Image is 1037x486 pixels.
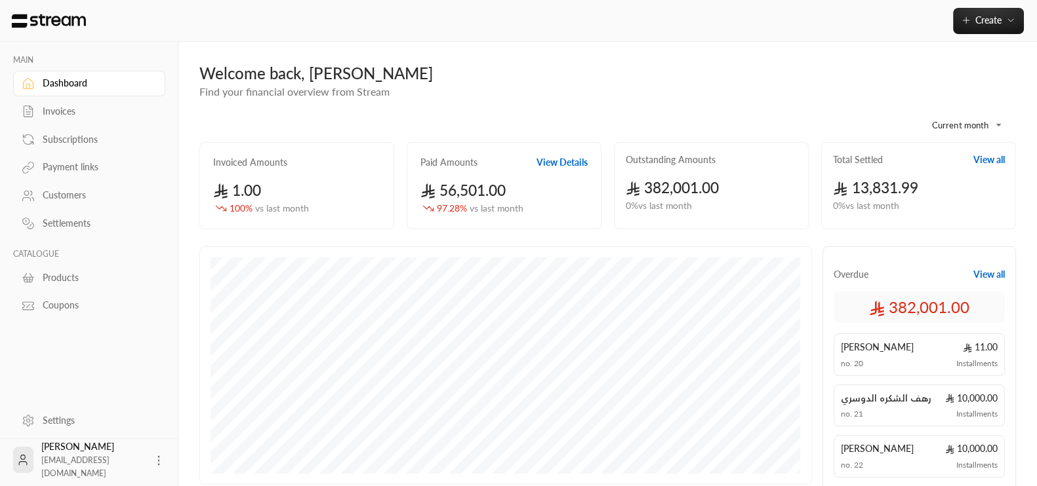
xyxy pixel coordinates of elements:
div: Invoices [43,105,149,118]
h2: Paid Amounts [420,156,478,169]
p: CATALOGUE [13,249,165,259]
span: [EMAIL_ADDRESS][DOMAIN_NAME] [41,455,110,478]
p: MAIN [13,55,165,65]
a: Dashboard [13,71,165,96]
span: 382,001.00 [626,179,720,196]
button: View all [973,153,1005,166]
span: no. 21 [841,409,863,419]
button: View Details [537,156,588,169]
button: Create [953,8,1024,34]
div: Subscriptions [43,133,149,146]
span: [PERSON_NAME] [841,341,914,354]
span: Installments [956,358,998,369]
span: 13,831.99 [833,179,918,196]
span: Overdue [834,268,868,281]
div: Dashboard [43,77,149,90]
span: Create [975,14,1002,26]
a: Settings [13,407,165,433]
h2: Total Settled [833,153,883,166]
span: 1.00 [213,181,261,199]
span: 382,001.00 [869,297,969,318]
span: Installments [956,460,998,470]
span: [PERSON_NAME] [841,442,914,455]
span: 10,000.00 [945,392,998,405]
a: Invoices [13,99,165,124]
div: Coupons [43,299,149,312]
button: View all [973,268,1005,281]
span: 0 % vs last month [833,199,899,213]
img: Logo [10,14,87,28]
span: Installments [956,409,998,419]
div: Customers [43,189,149,202]
span: رهف الشكره الدوسري [841,392,931,405]
span: vs last month [470,202,523,214]
a: Products [13,265,165,290]
div: Payment links [43,160,149,174]
span: 100 % [230,202,309,215]
div: Settings [43,414,149,427]
div: Settlements [43,217,149,230]
div: Products [43,271,149,284]
span: Find your financial overview from Stream [199,85,390,98]
span: 11.00 [963,341,998,354]
span: vs last month [255,202,309,214]
a: Settlements [13,211,165,236]
span: 97.28 % [437,202,523,215]
a: Subscriptions [13,126,165,152]
span: 10,000.00 [945,442,998,455]
span: no. 22 [841,460,863,470]
h2: Invoiced Amounts [213,156,287,169]
a: Coupons [13,293,165,318]
span: no. 20 [841,358,863,369]
a: Payment links [13,155,165,180]
span: 56,501.00 [420,181,506,199]
div: [PERSON_NAME] [41,440,144,479]
div: Welcome back, [PERSON_NAME] [199,63,1016,84]
a: Customers [13,183,165,208]
h2: Outstanding Amounts [626,153,716,166]
span: 0 % vs last month [626,199,692,213]
div: Current month [911,108,1009,142]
